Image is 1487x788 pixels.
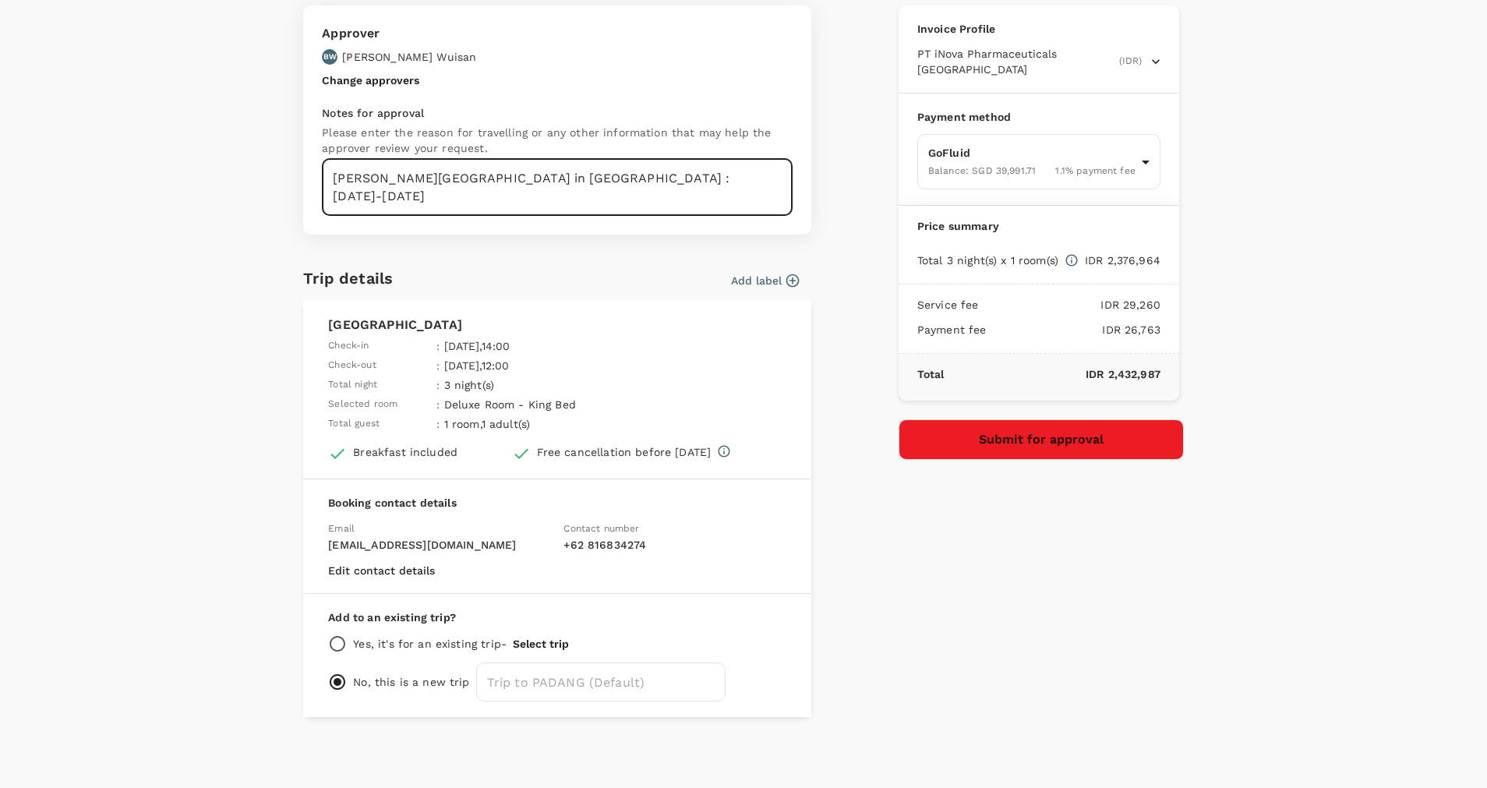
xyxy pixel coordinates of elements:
p: Payment method [917,109,1160,125]
p: Please enter the reason for travelling or any other information that may help the approver review... [322,125,793,156]
span: Contact number [563,523,639,534]
p: Deluxe Room - King Bed [444,397,645,412]
table: simple table [328,334,649,432]
p: Booking contact details [328,495,786,511]
svg: Full refund before 2025-10-12 00:00 Cancelation after 2025-10-12 00:00, cancelation fee of IDR 73... [717,444,731,458]
span: : [436,377,440,393]
span: : [436,338,440,354]
p: Total [917,366,945,382]
button: Edit contact details [328,564,435,577]
p: Invoice Profile [917,21,1160,37]
span: 1.1 % payment fee [1055,165,1135,176]
p: [DATE] , 12:00 [444,358,645,373]
p: IDR 26,763 [987,322,1160,337]
span: Check-in [328,338,369,354]
input: Trip to PADANG (Default) [476,663,726,701]
p: Service fee [917,297,979,313]
p: 1 room , 1 adult(s) [444,416,645,432]
span: Total night [328,377,377,393]
p: Payment fee [917,322,987,337]
button: Add label [731,273,799,288]
p: IDR 2,376,964 [1079,253,1160,268]
p: 3 night(s) [444,377,645,393]
span: Email [328,523,355,534]
span: : [436,397,440,412]
p: [GEOGRAPHIC_DATA] [328,316,786,334]
button: Submit for approval [899,419,1184,460]
button: Change approvers [322,74,419,87]
span: Total guest [328,416,380,432]
p: [EMAIL_ADDRESS][DOMAIN_NAME] [328,537,551,553]
h6: Trip details [303,266,393,291]
div: Free cancellation before [DATE] [537,444,712,460]
div: GoFluidBalance: SGD 39,991.711.1% payment fee [917,134,1160,189]
p: + 62 816834274 [563,537,786,553]
p: [PERSON_NAME] Wuisan [342,49,476,65]
span: PT iNova Pharmaceuticals [GEOGRAPHIC_DATA] [917,46,1116,77]
p: GoFluid [928,145,1136,161]
button: PT iNova Pharmaceuticals [GEOGRAPHIC_DATA](IDR) [917,46,1160,77]
p: Price summary [917,218,1160,234]
p: Approver [322,24,476,43]
span: Balance : SGD 39,991.71 [928,165,1036,176]
p: IDR 2,432,987 [945,366,1160,382]
span: : [436,416,440,432]
p: IDR 29,260 [979,297,1160,313]
p: [DATE] , 14:00 [444,338,645,354]
span: : [436,358,440,373]
p: BW [323,51,337,62]
span: Selected room [328,397,397,412]
span: (IDR) [1119,54,1142,69]
span: Check-out [328,358,376,373]
textarea: [PERSON_NAME][GEOGRAPHIC_DATA] in [GEOGRAPHIC_DATA] : [DATE]-[DATE] [322,159,793,216]
div: Breakfast included [353,444,457,460]
p: Notes for approval [322,105,793,121]
p: Yes, it's for an existing trip - [353,636,507,652]
p: Add to an existing trip? [328,610,786,625]
button: Select trip [513,638,569,650]
p: Total 3 night(s) x 1 room(s) [917,253,1058,268]
p: No, this is a new trip [353,674,469,690]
